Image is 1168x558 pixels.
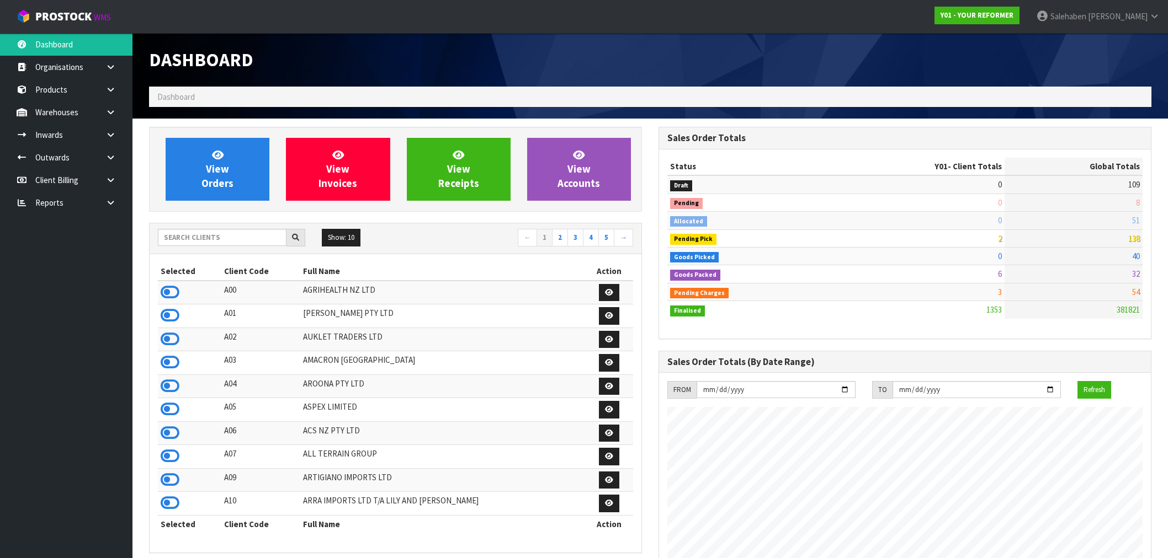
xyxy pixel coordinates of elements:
[17,9,30,23] img: cube-alt.png
[670,234,716,245] span: Pending Pick
[300,374,585,398] td: AROONA PTY LTD
[1136,197,1140,208] span: 8
[667,381,697,399] div: FROM
[221,515,300,533] th: Client Code
[221,468,300,492] td: A09
[1132,269,1140,279] span: 32
[986,304,1002,315] span: 1353
[527,138,631,201] a: ViewAccounts
[438,148,479,190] span: View Receipts
[585,515,633,533] th: Action
[667,357,1143,367] h3: Sales Order Totals (By Date Range)
[221,398,300,422] td: A05
[998,197,1002,208] span: 0
[614,229,633,246] a: →
[670,180,692,191] span: Draft
[872,381,893,399] div: TO
[221,351,300,375] td: A03
[1005,158,1143,175] th: Global Totals
[935,161,948,171] span: Y01
[300,468,585,492] td: ARTIGIANO IMPORTS LTD
[221,492,300,516] td: A10
[300,515,585,533] th: Full Name
[825,158,1005,175] th: - Client Totals
[1128,179,1140,190] span: 109
[157,92,195,102] span: Dashboard
[998,233,1002,244] span: 2
[158,229,286,246] input: Search clients
[1132,251,1140,261] span: 40
[941,10,1013,20] strong: Y01 - YOUR REFORMER
[300,262,585,280] th: Full Name
[598,229,614,246] a: 5
[670,198,703,209] span: Pending
[567,229,583,246] a: 3
[300,351,585,375] td: AMACRON [GEOGRAPHIC_DATA]
[1132,287,1140,297] span: 54
[300,398,585,422] td: ASPEX LIMITED
[670,270,720,281] span: Goods Packed
[158,515,221,533] th: Selected
[1117,304,1140,315] span: 381821
[998,179,1002,190] span: 0
[300,304,585,328] td: [PERSON_NAME] PTY LTD
[670,216,707,227] span: Allocated
[583,229,599,246] a: 4
[1050,11,1086,22] span: Salehaben
[221,328,300,351] td: A02
[407,138,511,201] a: ViewReceipts
[221,374,300,398] td: A04
[670,305,705,316] span: Finalised
[404,229,633,248] nav: Page navigation
[670,252,719,263] span: Goods Picked
[998,251,1002,261] span: 0
[670,288,729,299] span: Pending Charges
[998,269,1002,279] span: 6
[667,133,1143,143] h3: Sales Order Totals
[221,262,300,280] th: Client Code
[1132,215,1140,226] span: 51
[537,229,553,246] a: 1
[158,262,221,280] th: Selected
[585,262,633,280] th: Action
[552,229,568,246] a: 2
[166,138,269,201] a: ViewOrders
[300,281,585,304] td: AGRIHEALTH NZ LTD
[221,281,300,304] td: A00
[201,148,233,190] span: View Orders
[221,304,300,328] td: A01
[221,445,300,469] td: A07
[318,148,357,190] span: View Invoices
[322,229,360,246] button: Show: 10
[149,48,253,71] span: Dashboard
[1077,381,1111,399] button: Refresh
[221,421,300,445] td: A06
[518,229,537,246] a: ←
[300,328,585,351] td: AUKLET TRADERS LTD
[300,445,585,469] td: ALL TERRAIN GROUP
[300,421,585,445] td: ACS NZ PTY LTD
[286,138,390,201] a: ViewInvoices
[300,492,585,516] td: ARRA IMPORTS LTD T/A LILY AND [PERSON_NAME]
[1128,233,1140,244] span: 138
[667,158,825,175] th: Status
[998,215,1002,226] span: 0
[935,7,1020,24] a: Y01 - YOUR REFORMER
[1088,11,1148,22] span: [PERSON_NAME]
[558,148,600,190] span: View Accounts
[998,287,1002,297] span: 3
[35,9,92,24] span: ProStock
[94,12,111,23] small: WMS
